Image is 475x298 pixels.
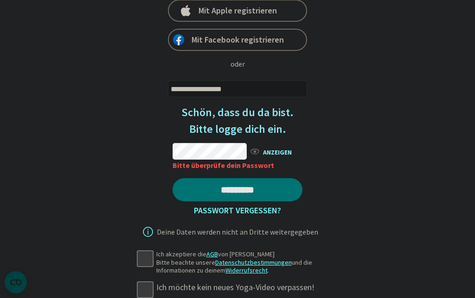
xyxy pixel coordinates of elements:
div: Bitte überprüfe dein Passwort [173,160,302,171]
span: Mit Facebook registrieren [192,34,284,45]
a: Mit Facebook registrieren [168,29,307,51]
div: Deine Daten werden nicht an Dritte weitergegeben [157,228,318,236]
span: Mit Apple registrieren [199,5,277,16]
h3: Schön, dass du da bist. Bitte logge dich ein. [173,104,302,137]
button: CMP-Widget öffnen [5,271,27,293]
a: AGB [206,250,218,258]
div: oder [231,58,245,69]
a: Widerrufsrecht [225,266,268,274]
a: Datenschutzbestimmungen [215,258,292,267]
div: Ich möchte kein neues Yoga-Video verpassen! [156,282,336,293]
div: Ich akzeptiere die von [PERSON_NAME] Bitte beachte unsere und die Informationen zu deinem . [156,250,336,275]
a: Passwort vergessen? [190,205,285,216]
span: ANZEIGEN [249,146,302,157]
